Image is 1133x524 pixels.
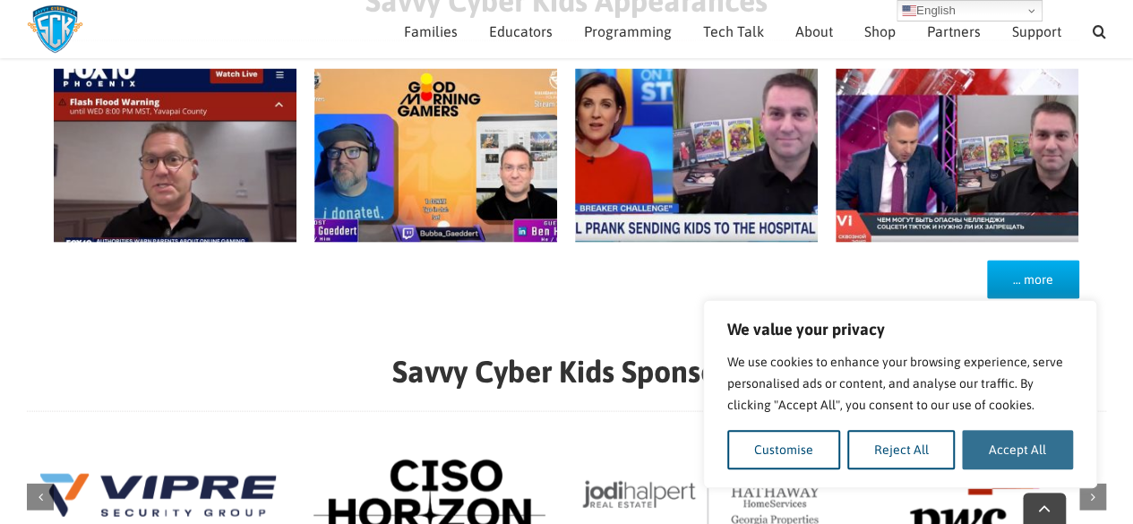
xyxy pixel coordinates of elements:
span: Tech Talk [703,24,764,39]
span: About [795,24,833,39]
div: Next slide [1079,484,1106,511]
div: Previous slide [27,484,54,511]
span: Support [1012,24,1061,39]
strong: Savvy Cyber Kids Sponsors [392,354,741,389]
span: Families [404,24,458,39]
span: Programming [584,24,672,39]
button: Reject All [847,430,956,469]
img: Savvy Cyber Kids Logo [27,4,83,54]
span: … more [1013,272,1053,288]
button: Customise [727,430,840,469]
img: en [902,4,916,18]
p: We value your privacy [727,319,1073,340]
p: We use cookies to enhance your browsing experience, serve personalised ads or content, and analys... [727,351,1073,416]
button: Accept All [962,430,1073,469]
span: Shop [864,24,896,39]
span: Educators [489,24,553,39]
a: … more [987,261,1079,299]
span: Partners [927,24,981,39]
